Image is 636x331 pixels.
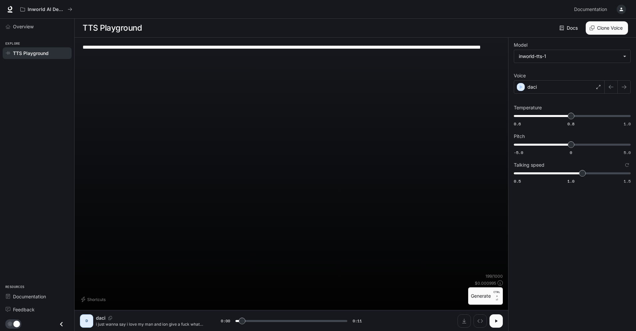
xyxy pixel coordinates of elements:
[514,50,630,63] div: inworld-tts-1
[570,150,572,155] span: 0
[353,318,362,324] span: 0:11
[586,21,628,35] button: Clone Voice
[493,290,500,302] p: ⏎
[574,5,607,14] span: Documentation
[527,84,537,90] p: daci
[96,315,106,321] p: daci
[514,163,544,167] p: Talking speed
[13,293,46,300] span: Documentation
[468,287,503,305] button: GenerateCTRL +⏎
[96,321,205,327] p: i just wanna say i love my man and ion give a fuck what anyone says so ye i love my man i love my...
[3,47,72,59] a: TTS Playground
[83,21,142,35] h1: TTS Playground
[458,314,471,328] button: Download audio
[624,178,631,184] span: 1.5
[514,134,525,139] p: Pitch
[514,150,523,155] span: -5.0
[514,73,526,78] p: Voice
[3,304,72,315] a: Feedback
[624,121,631,127] span: 1.0
[493,290,500,298] p: CTRL +
[13,23,34,30] span: Overview
[3,21,72,32] a: Overview
[475,280,496,286] p: $ 0.000995
[558,21,580,35] a: Docs
[474,314,487,328] button: Inspect
[80,294,108,305] button: Shortcuts
[17,3,75,16] button: All workspaces
[106,316,115,320] button: Copy Voice ID
[514,178,521,184] span: 0.5
[624,150,631,155] span: 5.0
[13,306,35,313] span: Feedback
[571,3,612,16] a: Documentation
[623,161,631,169] button: Reset to default
[514,121,521,127] span: 0.6
[81,316,92,326] div: D
[514,105,542,110] p: Temperature
[13,50,49,57] span: TTS Playground
[485,273,503,279] p: 199 / 1000
[567,178,574,184] span: 1.0
[567,121,574,127] span: 0.8
[519,53,620,60] div: inworld-tts-1
[514,43,527,47] p: Model
[28,7,65,12] p: Inworld AI Demos
[221,318,230,324] span: 0:00
[54,317,69,331] button: Close drawer
[13,320,20,327] span: Dark mode toggle
[3,291,72,302] a: Documentation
